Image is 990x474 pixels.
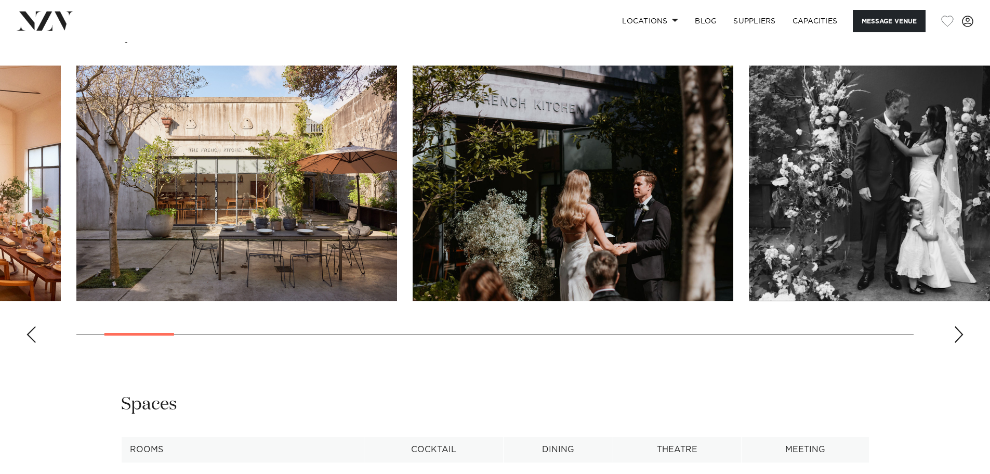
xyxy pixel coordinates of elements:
a: Locations [614,10,687,32]
a: BLOG [687,10,725,32]
th: Rooms [121,437,364,463]
th: Theatre [613,437,742,463]
swiper-slide: 3 / 30 [413,66,733,301]
th: Dining [503,437,613,463]
a: Capacities [784,10,846,32]
img: nzv-logo.png [17,11,73,30]
h2: Spaces [121,393,177,416]
th: Meeting [742,437,869,463]
a: SUPPLIERS [725,10,784,32]
swiper-slide: 2 / 30 [76,66,397,301]
button: Message Venue [853,10,926,32]
th: Cocktail [364,437,503,463]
